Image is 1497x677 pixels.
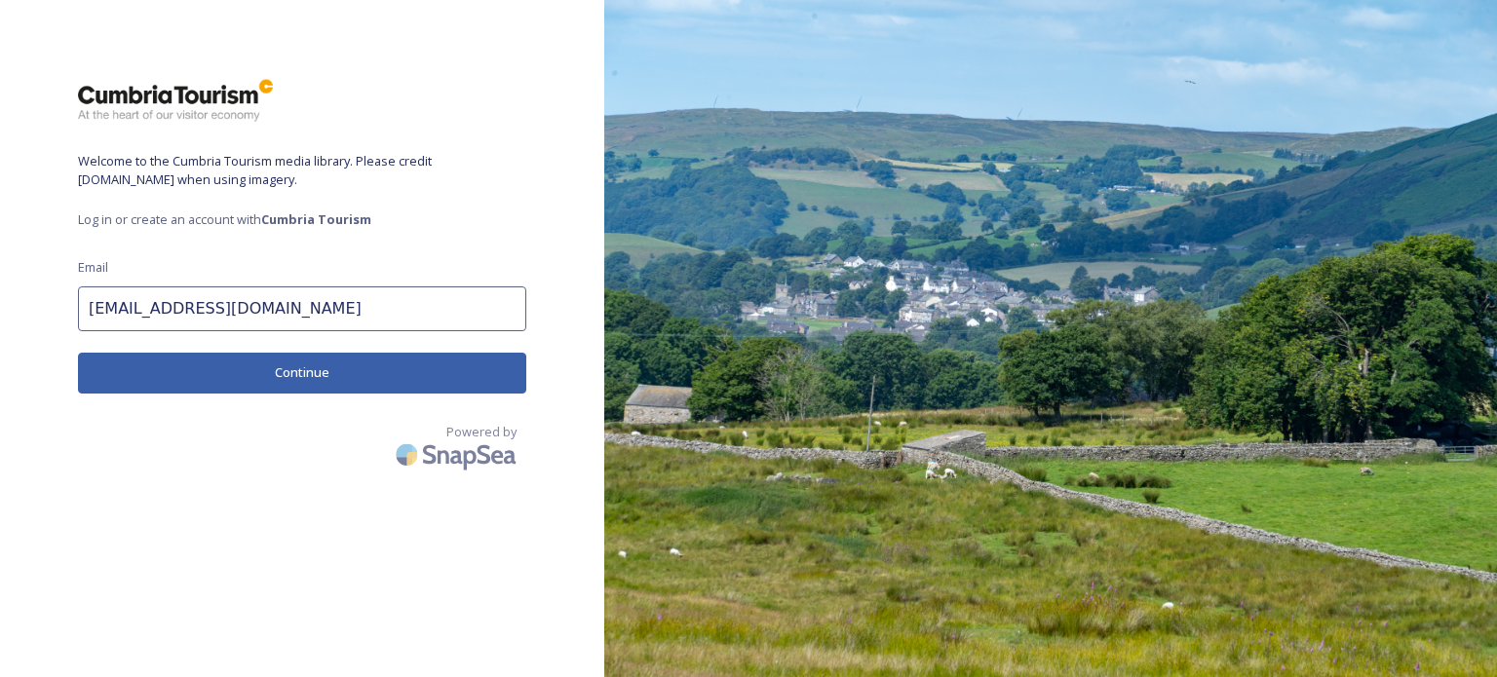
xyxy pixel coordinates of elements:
span: Welcome to the Cumbria Tourism media library. Please credit [DOMAIN_NAME] when using imagery. [78,152,526,189]
span: Powered by [446,423,517,441]
img: SnapSea Logo [390,432,526,477]
input: john.doe@snapsea.io [78,286,526,331]
span: Email [78,258,108,277]
strong: Cumbria Tourism [261,210,371,228]
img: ct_logo.png [78,78,273,123]
button: Continue [78,353,526,393]
span: Log in or create an account with [78,210,526,229]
